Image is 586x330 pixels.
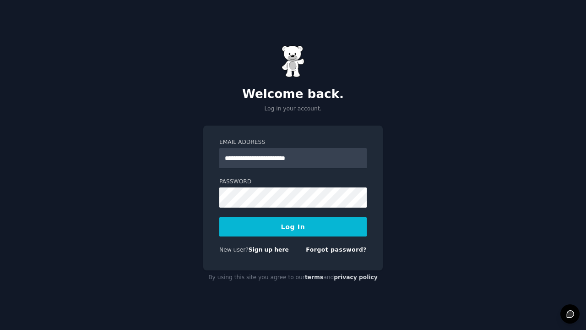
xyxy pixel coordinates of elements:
div: By using this site you agree to our and [203,270,383,285]
a: Forgot password? [306,247,367,253]
p: Log in your account. [203,105,383,113]
a: Sign up here [249,247,289,253]
button: Log In [219,217,367,236]
a: privacy policy [334,274,378,280]
a: terms [305,274,323,280]
img: Gummy Bear [282,45,304,77]
span: New user? [219,247,249,253]
label: Password [219,178,367,186]
h2: Welcome back. [203,87,383,102]
label: Email Address [219,138,367,147]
